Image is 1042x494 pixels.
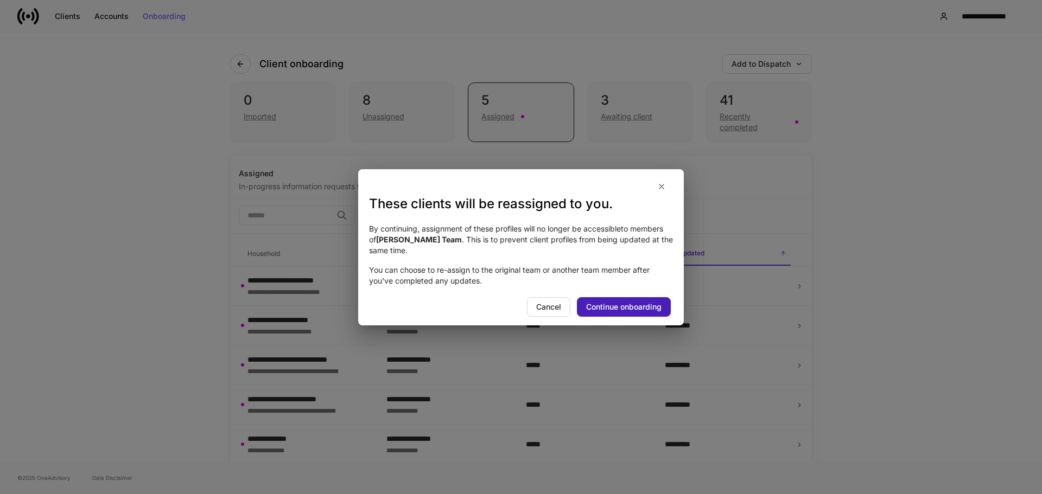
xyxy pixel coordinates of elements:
[577,297,671,317] button: Continue onboarding
[369,265,673,286] p: You can choose to re-assign to the original team or another team member after you've completed an...
[376,235,462,244] strong: [PERSON_NAME] Team
[536,303,561,311] div: Cancel
[527,297,570,317] button: Cancel
[369,195,673,213] h3: These clients will be reassigned to you.
[586,303,662,311] div: Continue onboarding
[369,223,673,256] p: By continuing, assignment of these profiles will no longer be accessible to members of . This is ...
